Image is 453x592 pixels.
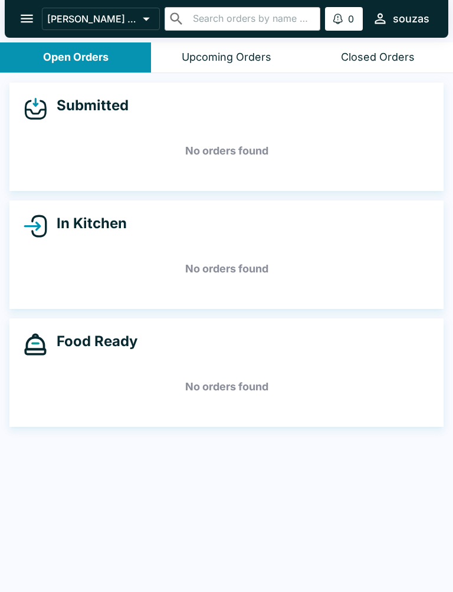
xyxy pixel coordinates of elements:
[47,215,127,232] h4: In Kitchen
[182,51,271,64] div: Upcoming Orders
[24,130,429,172] h5: No orders found
[24,366,429,408] h5: No orders found
[47,333,137,350] h4: Food Ready
[189,11,315,27] input: Search orders by name or phone number
[24,248,429,290] h5: No orders found
[341,51,415,64] div: Closed Orders
[47,13,138,25] p: [PERSON_NAME] Fish House
[12,4,42,34] button: open drawer
[42,8,160,30] button: [PERSON_NAME] Fish House
[47,97,129,114] h4: Submitted
[393,12,429,26] div: souzas
[348,13,354,25] p: 0
[367,6,434,31] button: souzas
[43,51,109,64] div: Open Orders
